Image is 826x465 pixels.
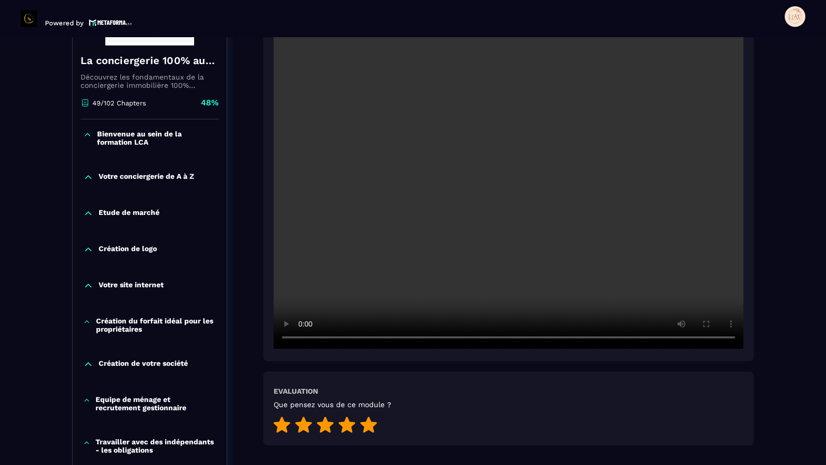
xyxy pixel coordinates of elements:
[274,387,318,395] h6: Evaluation
[45,19,84,27] p: Powered by
[99,244,157,255] p: Création de logo
[99,172,194,182] p: Votre conciergerie de A à Z
[81,53,219,68] h4: La conciergerie 100% automatisée
[96,317,216,333] p: Création du forfait idéal pour les propriétaires
[99,208,160,219] p: Etude de marché
[92,99,146,107] p: 49/102 Chapters
[99,359,188,369] p: Création de votre société
[96,395,216,412] p: Equipe de ménage et recrutement gestionnaire
[21,10,37,27] img: logo-branding
[96,438,216,454] p: Travailler avec des indépendants - les obligations
[89,18,132,27] img: logo
[201,97,219,109] p: 48%
[274,400,391,409] h5: Que pensez vous de ce module ?
[81,73,219,89] p: Découvrez les fondamentaux de la conciergerie immobilière 100% automatisée. Cette formation est c...
[99,281,164,291] p: Votre site internet
[97,130,216,146] p: Bienvenue au sein de la formation LCA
